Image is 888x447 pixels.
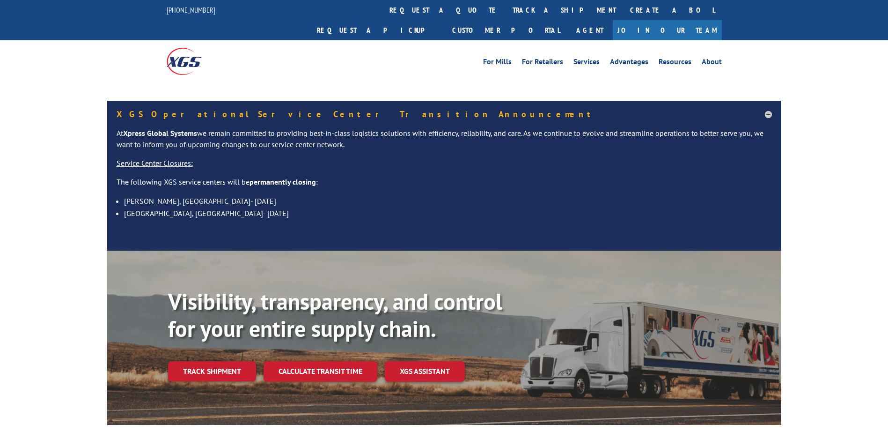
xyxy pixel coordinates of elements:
u: Service Center Closures: [117,158,193,168]
a: Services [573,58,600,68]
a: For Mills [483,58,512,68]
a: Join Our Team [613,20,722,40]
a: Agent [567,20,613,40]
p: The following XGS service centers will be : [117,177,772,195]
h5: XGS Operational Service Center Transition Announcement [117,110,772,119]
a: Customer Portal [445,20,567,40]
strong: Xpress Global Systems [123,128,197,138]
a: Calculate transit time [264,361,377,381]
a: Track shipment [168,361,256,381]
li: [PERSON_NAME], [GEOGRAPHIC_DATA]- [DATE] [124,195,772,207]
b: Visibility, transparency, and control for your entire supply chain. [168,287,502,343]
a: [PHONE_NUMBER] [167,5,215,15]
a: Advantages [610,58,648,68]
p: At we remain committed to providing best-in-class logistics solutions with efficiency, reliabilit... [117,128,772,158]
a: Request a pickup [310,20,445,40]
a: XGS ASSISTANT [385,361,465,381]
a: For Retailers [522,58,563,68]
a: About [702,58,722,68]
li: [GEOGRAPHIC_DATA], [GEOGRAPHIC_DATA]- [DATE] [124,207,772,219]
a: Resources [659,58,691,68]
strong: permanently closing [250,177,316,186]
